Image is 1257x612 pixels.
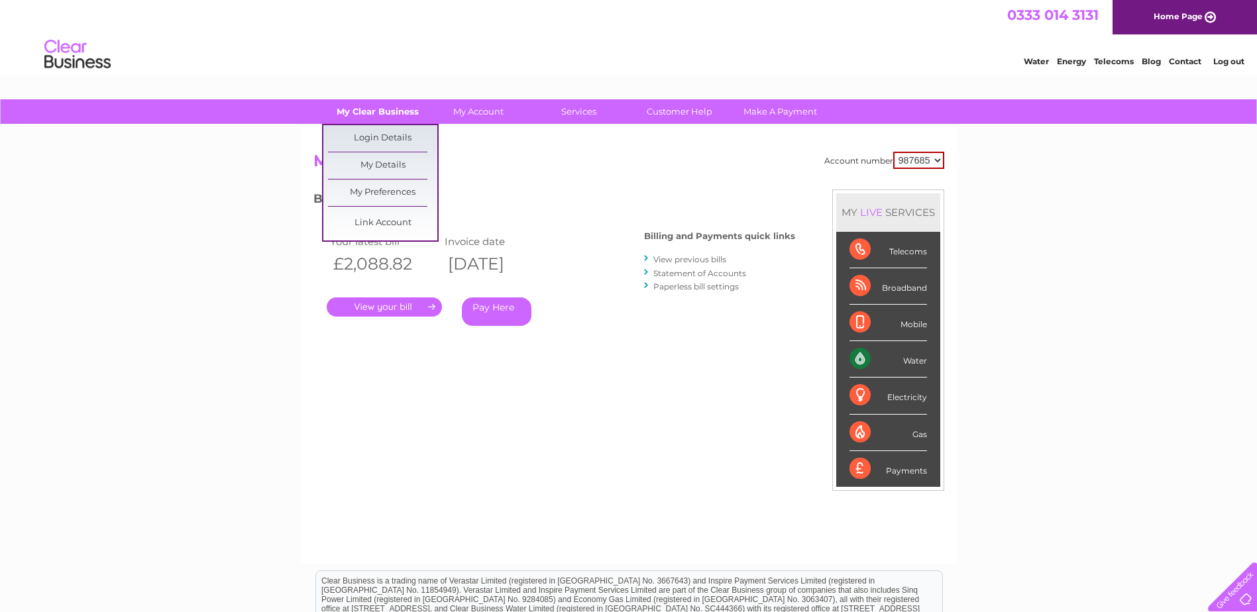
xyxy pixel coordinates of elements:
[653,254,726,264] a: View previous bills
[441,232,557,250] td: Invoice date
[849,378,927,414] div: Electricity
[1057,56,1086,66] a: Energy
[44,34,111,75] img: logo.png
[726,99,835,124] a: Make A Payment
[849,232,927,268] div: Telecoms
[316,7,942,64] div: Clear Business is a trading name of Verastar Limited (registered in [GEOGRAPHIC_DATA] No. 3667643...
[857,206,885,219] div: LIVE
[328,210,437,236] a: Link Account
[327,297,442,317] a: .
[328,125,437,152] a: Login Details
[849,451,927,487] div: Payments
[423,99,533,124] a: My Account
[849,268,927,305] div: Broadband
[462,297,531,326] a: Pay Here
[1169,56,1201,66] a: Contact
[323,99,432,124] a: My Clear Business
[849,415,927,451] div: Gas
[327,250,442,278] th: £2,088.82
[441,250,557,278] th: [DATE]
[849,305,927,341] div: Mobile
[824,152,944,169] div: Account number
[1007,7,1099,23] a: 0333 014 3131
[836,193,940,231] div: MY SERVICES
[1213,56,1244,66] a: Log out
[653,268,746,278] a: Statement of Accounts
[313,152,944,177] h2: My Account
[1024,56,1049,66] a: Water
[625,99,734,124] a: Customer Help
[313,189,795,213] h3: Bills and Payments
[328,179,437,206] a: My Preferences
[1142,56,1161,66] a: Blog
[644,231,795,241] h4: Billing and Payments quick links
[653,281,739,291] a: Paperless bill settings
[524,99,633,124] a: Services
[849,341,927,378] div: Water
[328,152,437,179] a: My Details
[1094,56,1134,66] a: Telecoms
